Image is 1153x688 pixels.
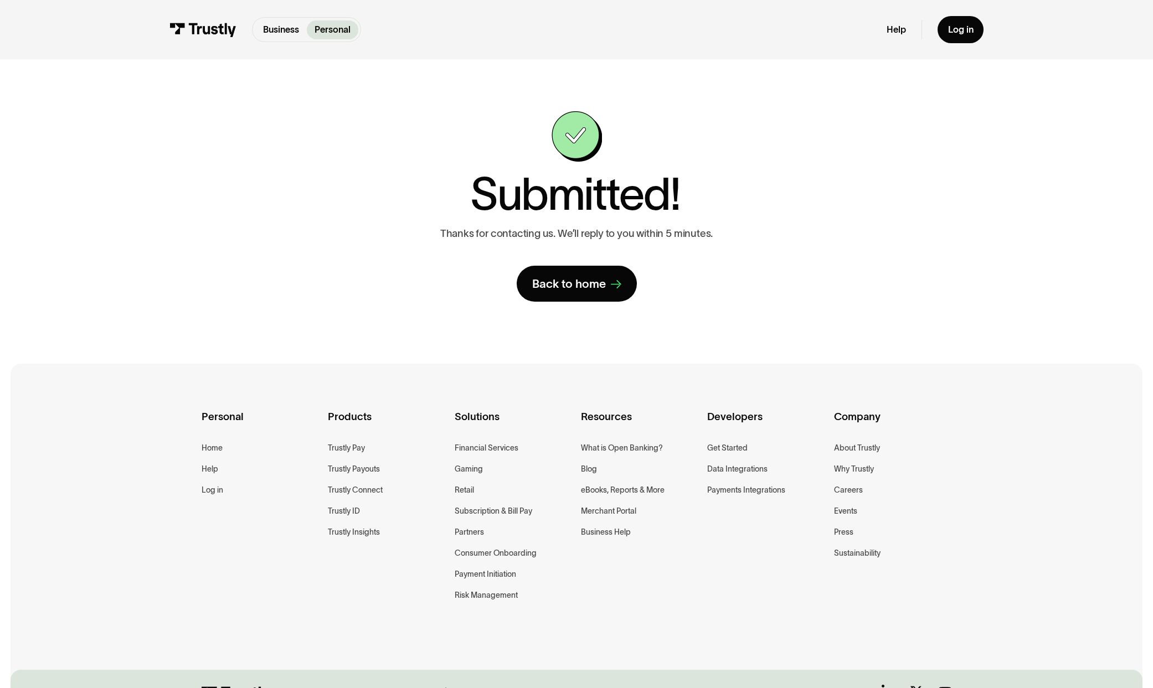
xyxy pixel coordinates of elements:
a: Press [834,525,853,539]
a: Business [255,20,307,39]
a: Data Integrations [707,462,768,475]
a: Partners [455,525,484,539]
a: Events [834,504,857,518]
a: Back to home [517,266,637,302]
p: Business [263,23,299,37]
a: Log in [202,483,223,496]
a: Home [202,441,223,454]
p: Personal [315,23,351,37]
img: Trustly Logo [169,23,236,37]
a: What is Open Banking? [581,441,663,454]
a: Payment Initiation [455,567,516,581]
a: Trustly Pay [328,441,365,454]
a: Careers [834,483,863,496]
div: Products [328,408,445,441]
a: Help [887,24,906,35]
a: Blog [581,462,597,475]
a: Retail [455,483,474,496]
a: Financial Services [455,441,518,454]
div: Resources [581,408,698,441]
a: Get Started [707,441,748,454]
div: Back to home [532,276,606,291]
a: Log in [938,16,984,43]
a: Personal [307,20,358,39]
div: Developers [707,408,825,441]
p: Thanks for contacting us. We’ll reply to you within 5 minutes. [440,227,713,240]
a: Trustly Connect [328,483,383,496]
div: Solutions [455,408,572,441]
a: Gaming [455,462,483,475]
a: Payments Integrations [707,483,785,496]
a: About Trustly [834,441,880,454]
a: Sustainability [834,546,881,560]
a: eBooks, Reports & More [581,483,665,496]
a: Subscription & Bill Pay [455,504,532,518]
div: Log in [948,24,974,35]
a: Business Help [581,525,631,539]
a: Trustly Insights [328,525,380,539]
a: Trustly Payouts [328,462,380,475]
div: Personal [202,408,319,441]
a: Risk Management [455,588,518,602]
div: Company [834,408,951,441]
a: Trustly ID [328,504,360,518]
a: Why Trustly [834,462,874,475]
h1: Submitted! [470,172,681,217]
a: Consumer Onboarding [455,546,537,560]
a: Help [202,462,218,475]
a: Merchant Portal [581,504,636,518]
